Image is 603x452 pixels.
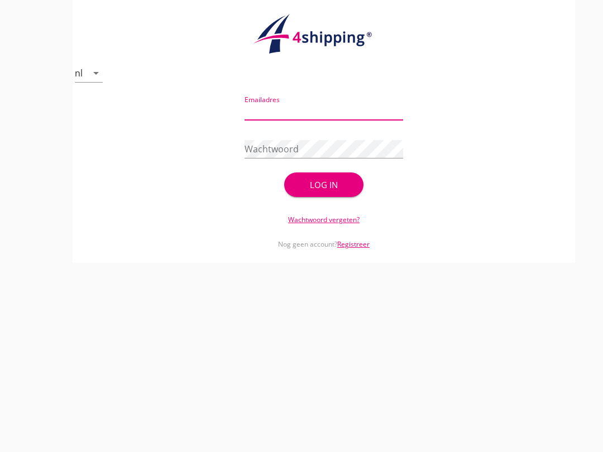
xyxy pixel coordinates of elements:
i: arrow_drop_down [89,66,103,80]
div: Log in [302,179,346,191]
img: logo.1f945f1d.svg [251,13,396,55]
a: Registreer [337,239,370,249]
input: Emailadres [245,102,403,120]
div: Nog geen account? [245,225,403,249]
button: Log in [284,172,363,197]
a: Wachtwoord vergeten? [288,215,360,224]
div: nl [75,68,83,78]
